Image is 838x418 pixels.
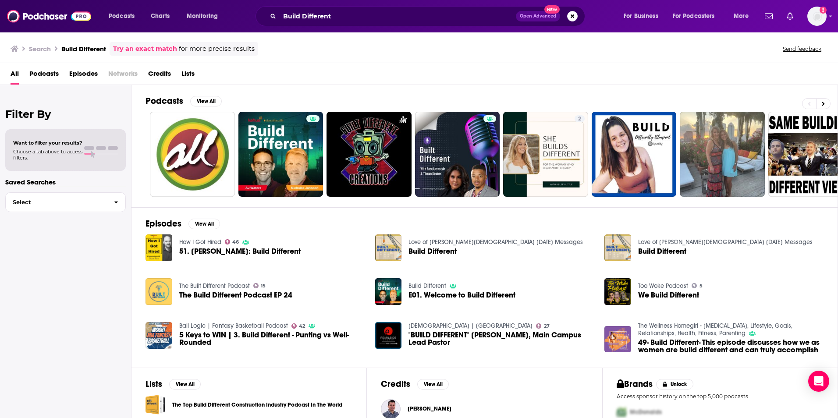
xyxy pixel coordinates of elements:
[408,282,446,290] a: Build Different
[638,339,824,354] a: 49- Build Different- This episode discusses how we as women are build different and can truly acc...
[188,219,220,229] button: View All
[6,199,107,205] span: Select
[291,323,305,329] a: 42
[808,371,829,392] div: Open Intercom Messenger
[109,10,135,22] span: Podcasts
[408,405,451,412] a: Wallace Santos
[638,291,699,299] span: We Build Different
[5,108,126,120] h2: Filter By
[536,323,550,329] a: 27
[575,115,585,122] a: 2
[29,67,59,85] a: Podcasts
[673,10,715,22] span: For Podcasters
[146,278,172,305] img: The Build Different Podcast EP 24
[638,248,686,255] a: Build Different
[544,5,560,14] span: New
[618,9,669,23] button: open menu
[5,192,126,212] button: Select
[617,379,653,390] h2: Brands
[146,218,181,229] h2: Episodes
[253,283,266,288] a: 15
[151,10,170,22] span: Charts
[299,324,305,328] span: 42
[145,9,175,23] a: Charts
[667,9,728,23] button: open menu
[520,14,556,18] span: Open Advanced
[108,67,138,85] span: Networks
[146,379,201,390] a: ListsView All
[604,326,631,353] img: 49- Build Different- This episode discusses how we as women are build different and can truly acc...
[13,149,82,161] span: Choose a tab above to access filters.
[761,9,776,24] a: Show notifications dropdown
[807,7,827,26] button: Show profile menu
[408,405,451,412] span: [PERSON_NAME]
[172,400,342,410] a: The Top Build Different Construction Industry Podcast In The World
[29,45,51,53] h3: Search
[103,9,146,23] button: open menu
[408,331,594,346] span: "BUILD DIFFERENT" [PERSON_NAME], Main Campus Lead Pastor
[264,6,593,26] div: Search podcasts, credits, & more...
[179,248,301,255] a: 51. David Fano: Build Different
[61,45,106,53] h3: Build Different
[7,8,91,25] img: Podchaser - Follow, Share and Rate Podcasts
[820,7,827,14] svg: Add a profile image
[146,96,183,106] h2: Podcasts
[604,278,631,305] img: We Build Different
[656,379,693,390] button: Unlock
[13,140,82,146] span: Want to filter your results?
[179,282,250,290] a: The Built Different Podcast
[578,115,581,124] span: 2
[146,322,172,349] img: 5 Keys to WIN | 3. Build Different - Punting vs Well-Rounded
[408,248,457,255] span: Build Different
[381,379,410,390] h2: Credits
[179,238,221,246] a: How I Got Hired
[375,322,402,349] img: "BUILD DIFFERENT" Billy Lile, Main Campus Lead Pastor
[179,248,301,255] span: 51. [PERSON_NAME]: Build Different
[638,282,688,290] a: Too Woke Podcast
[417,379,449,390] button: View All
[169,379,201,390] button: View All
[280,9,516,23] input: Search podcasts, credits, & more...
[700,284,703,288] span: 5
[807,7,827,26] img: User Profile
[179,331,365,346] a: 5 Keys to WIN | 3. Build Different - Punting vs Well-Rounded
[638,238,813,246] a: Love of Christ Church Sunday Messages
[780,45,824,53] button: Send feedback
[179,291,292,299] a: The Build Different Podcast EP 24
[148,67,171,85] span: Credits
[181,67,195,85] a: Lists
[692,283,703,288] a: 5
[408,291,515,299] a: E01. Welcome to Build Different
[11,67,19,85] a: All
[179,44,255,54] span: for more precise results
[624,10,658,22] span: For Business
[190,96,222,106] button: View All
[783,9,797,24] a: Show notifications dropdown
[146,218,220,229] a: EpisodesView All
[375,234,402,261] img: Build Different
[375,278,402,305] img: E01. Welcome to Build Different
[113,44,177,54] a: Try an exact match
[638,322,792,337] a: The Wellness Homegirl - Self Improvement, Lifestyle, Goals, Relationships, Health, Fitness, Paren...
[69,67,98,85] a: Episodes
[604,234,631,261] img: Build Different
[146,395,165,414] a: The Top Build Different Construction Industry Podcast In The World
[408,322,533,329] a: Pearlside Church | Main Campus
[146,234,172,261] img: 51. David Fano: Build Different
[146,96,222,106] a: PodcastsView All
[181,9,229,23] button: open menu
[261,284,266,288] span: 15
